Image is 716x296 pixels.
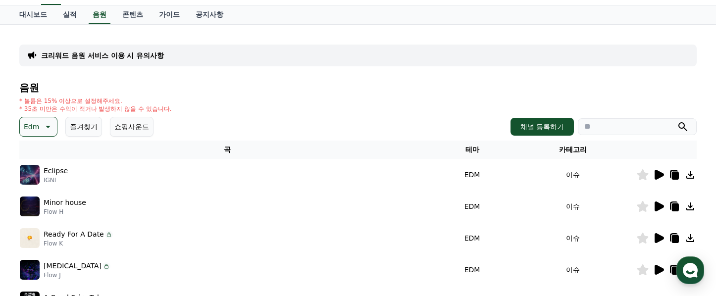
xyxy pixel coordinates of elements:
[509,254,636,286] td: 이슈
[20,165,40,185] img: music
[3,214,65,239] a: 홈
[435,141,509,159] th: 테마
[509,222,636,254] td: 이슈
[89,5,110,24] a: 음원
[110,117,153,137] button: 쇼핑사운드
[44,197,86,208] p: Minor house
[509,159,636,191] td: 이슈
[44,176,68,184] p: IGNI
[19,105,172,113] p: * 35초 미만은 수익이 적거나 발생하지 않을 수 있습니다.
[128,214,190,239] a: 설정
[44,271,110,279] p: Flow J
[19,117,57,137] button: Edm
[44,261,102,271] p: [MEDICAL_DATA]
[509,191,636,222] td: 이슈
[31,229,37,237] span: 홈
[435,254,509,286] td: EDM
[20,228,40,248] img: music
[435,159,509,191] td: EDM
[44,208,86,216] p: Flow H
[91,229,102,237] span: 대화
[153,229,165,237] span: 설정
[11,5,55,24] a: 대시보드
[19,97,172,105] p: * 볼륨은 15% 이상으로 설정해주세요.
[65,117,102,137] button: 즐겨찾기
[511,118,574,136] button: 채널 등록하기
[44,240,113,247] p: Flow K
[114,5,151,24] a: 콘텐츠
[435,191,509,222] td: EDM
[20,260,40,280] img: music
[65,214,128,239] a: 대화
[24,120,39,134] p: Edm
[41,50,164,60] a: 크리워드 음원 서비스 이용 시 유의사항
[435,222,509,254] td: EDM
[188,5,231,24] a: 공지사항
[19,141,435,159] th: 곡
[509,141,636,159] th: 카테고리
[151,5,188,24] a: 가이드
[44,229,104,240] p: Ready For A Date
[20,197,40,216] img: music
[44,166,68,176] p: Eclipse
[55,5,85,24] a: 실적
[19,82,697,93] h4: 음원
